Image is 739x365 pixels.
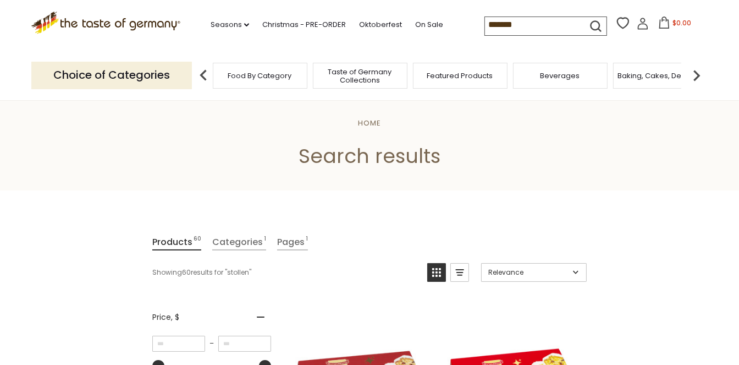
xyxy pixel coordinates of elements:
[277,235,308,250] a: View Pages Tab
[617,72,703,80] a: Baking, Cakes, Desserts
[228,72,292,80] a: Food By Category
[306,235,308,249] span: 1
[541,72,580,80] a: Beverages
[34,144,705,168] h1: Search results
[358,118,381,128] a: Home
[672,18,691,28] span: $0.00
[359,19,402,31] a: Oktoberfest
[31,62,192,89] p: Choice of Categories
[194,235,201,249] span: 60
[427,263,446,282] a: View grid mode
[427,72,493,80] a: Featured Products
[415,19,443,31] a: On Sale
[262,19,346,31] a: Christmas - PRE-ORDER
[212,235,266,250] a: View Categories Tab
[152,235,201,250] a: View Products Tab
[171,312,179,323] span: , $
[152,312,179,323] span: Price
[218,336,271,352] input: Maximum value
[211,19,249,31] a: Seasons
[152,263,419,282] div: Showing results for " "
[152,336,205,352] input: Minimum value
[686,64,708,86] img: next arrow
[481,263,587,282] a: Sort options
[182,268,191,277] b: 60
[205,339,218,348] span: –
[192,64,214,86] img: previous arrow
[651,17,698,33] button: $0.00
[316,68,404,84] a: Taste of Germany Collections
[450,263,469,282] a: View list mode
[264,235,266,249] span: 1
[488,268,569,277] span: Relevance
